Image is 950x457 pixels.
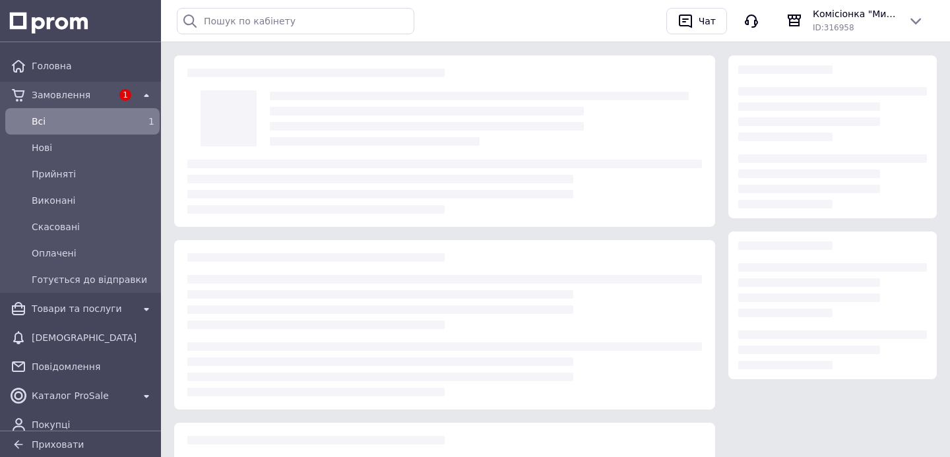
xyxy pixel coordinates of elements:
[32,220,154,233] span: Скасовані
[32,439,84,450] span: Приховати
[32,273,154,286] span: Готується до відправки
[32,168,154,181] span: Прийняті
[32,115,128,128] span: Всi
[32,302,133,315] span: Товари та послуги
[696,11,718,31] div: Чат
[32,194,154,207] span: Виконані
[32,59,154,73] span: Головна
[666,8,727,34] button: Чат
[177,8,414,34] input: Пошук по кабінету
[32,331,154,344] span: [DEMOGRAPHIC_DATA]
[32,389,133,402] span: Каталог ProSale
[119,89,131,101] span: 1
[32,247,154,260] span: Оплачені
[32,141,154,154] span: Нові
[32,360,154,373] span: Повідомлення
[148,116,154,127] span: 1
[32,418,154,431] span: Покупці
[32,88,112,102] span: Замовлення
[813,7,897,20] span: Комісіонка "Мишенятко" - нові речі, сток, б/у
[813,23,854,32] span: ID: 316958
